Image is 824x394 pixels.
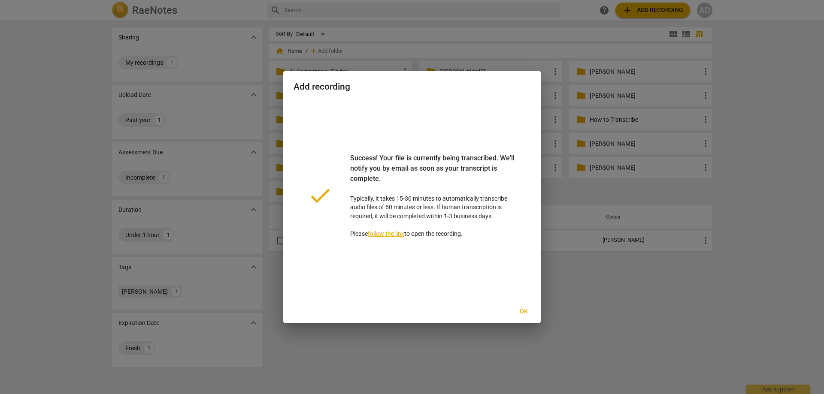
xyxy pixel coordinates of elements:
span: Ok [517,307,530,316]
p: Typically, it takes 15-30 minutes to automatically transcribe audio files of 60 minutes or less. ... [350,153,517,238]
div: Success! Your file is currently being transcribed. We'll notify you by email as soon as your tran... [350,153,517,194]
h2: Add recording [294,81,530,92]
span: done [307,183,333,208]
button: Ok [510,304,537,319]
a: follow the link [368,230,404,237]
